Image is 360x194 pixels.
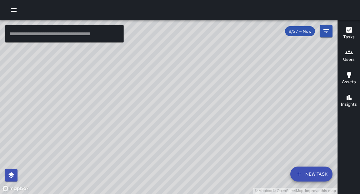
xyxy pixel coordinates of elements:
[341,101,357,108] h6: Insights
[338,90,360,112] button: Insights
[338,45,360,67] button: Users
[320,25,332,37] button: Filters
[342,79,356,85] h6: Assets
[338,22,360,45] button: Tasks
[338,67,360,90] button: Assets
[285,29,315,34] span: 8/27 — Now
[343,56,355,63] h6: Users
[290,167,332,182] button: New Task
[343,34,355,41] h6: Tasks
